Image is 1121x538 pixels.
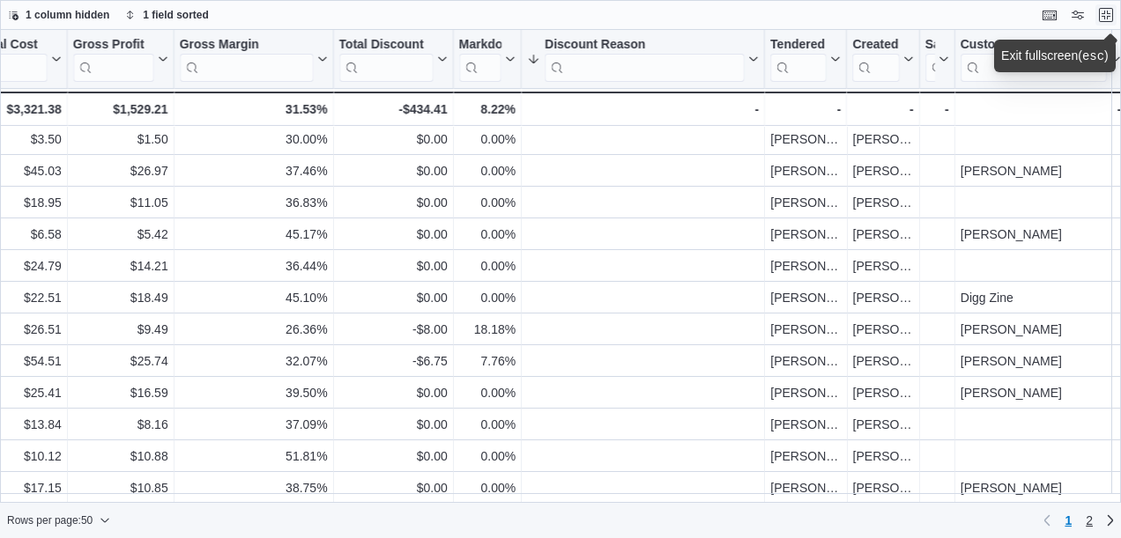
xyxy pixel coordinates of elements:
[925,37,949,82] button: Sale Override By
[459,255,516,276] div: 0.00%
[459,160,516,181] div: 0.00%
[770,129,841,150] div: [PERSON_NAME]
[925,99,949,120] div: -
[459,192,516,213] div: 0.00%
[459,99,516,120] div: 8.22%
[459,37,501,82] div: Markdown Percent
[118,4,216,26] button: 1 field sorted
[180,37,314,82] div: Gross Margin
[339,99,448,120] div: -$434.41
[853,192,914,213] div: [PERSON_NAME]
[339,37,434,82] div: Total Discount
[853,477,914,498] div: [PERSON_NAME]
[73,446,168,467] div: $10.88
[73,255,168,276] div: $14.21
[925,37,935,54] div: Sale Override By
[770,319,841,340] div: [PERSON_NAME]
[961,37,1108,54] div: Customer
[1001,47,1109,65] div: Exit fullscreen ( )
[73,99,168,120] div: $1,529.21
[459,224,516,245] div: 0.00%
[180,319,328,340] div: 26.36%
[180,446,328,467] div: 51.81%
[339,255,448,276] div: $0.00
[1086,512,1093,529] span: 2
[180,477,328,498] div: 38.75%
[339,446,448,467] div: $0.00
[853,319,914,340] div: [PERSON_NAME]
[925,37,935,82] div: Sale Override By
[73,192,168,213] div: $11.05
[1058,506,1100,534] ul: Pagination for preceding grid
[73,129,168,150] div: $1.50
[853,160,914,181] div: [PERSON_NAME]
[1,4,116,26] button: 1 column hidden
[180,129,328,150] div: 30.00%
[339,287,448,308] div: $0.00
[853,446,914,467] div: [PERSON_NAME]
[770,477,841,498] div: [PERSON_NAME]
[770,160,841,181] div: [PERSON_NAME]
[73,287,168,308] div: $18.49
[459,129,516,150] div: 0.00%
[770,255,841,276] div: [PERSON_NAME]
[459,382,516,403] div: 0.00%
[180,255,328,276] div: 36.44%
[1058,506,1079,534] button: Page 1 of 2
[459,287,516,308] div: 0.00%
[73,350,168,372] div: $25.74
[853,129,914,150] div: [PERSON_NAME]
[853,414,914,435] div: [PERSON_NAME]
[852,99,913,120] div: -
[339,319,448,340] div: -$8.00
[853,224,914,245] div: [PERSON_NAME]
[770,224,841,245] div: [PERSON_NAME]
[852,37,913,82] button: Created By
[180,160,328,181] div: 37.46%
[853,382,914,403] div: [PERSON_NAME]
[73,319,168,340] div: $9.49
[1095,4,1117,26] button: Exit fullscreen
[73,224,168,245] div: $5.42
[73,37,168,82] button: Gross Profit
[1036,510,1058,531] button: Previous page
[770,414,841,435] div: [PERSON_NAME]
[339,129,448,150] div: $0.00
[770,192,841,213] div: [PERSON_NAME]
[339,350,448,372] div: -$6.75
[459,37,501,54] div: Markdown Percent
[143,8,209,22] span: 1 field sorted
[7,513,93,527] span: Rows per page : 50
[1036,506,1121,534] nav: Pagination for preceding grid
[852,37,899,82] div: Created By
[180,414,328,435] div: 37.09%
[459,350,516,372] div: 7.76%
[770,37,827,54] div: Tendered By
[545,37,745,82] div: Discount Reason
[853,350,914,372] div: [PERSON_NAME]
[1065,512,1072,529] span: 1
[1079,506,1100,534] a: Page 2 of 2
[1067,4,1088,26] button: Display options
[26,8,109,22] span: 1 column hidden
[527,37,759,82] button: Discount Reason
[459,477,516,498] div: 0.00%
[770,287,841,308] div: [PERSON_NAME]
[339,37,434,54] div: Total Discount
[180,99,328,120] div: 31.53%
[459,446,516,467] div: 0.00%
[180,382,328,403] div: 39.50%
[459,319,516,340] div: 18.18%
[459,414,516,435] div: 0.00%
[545,37,745,54] div: Discount Reason
[339,37,448,82] button: Total Discount
[73,382,168,403] div: $16.59
[527,99,759,120] div: -
[180,192,328,213] div: 36.83%
[73,37,154,82] div: Gross Profit
[339,192,448,213] div: $0.00
[1100,510,1121,531] a: Next page
[180,350,328,372] div: 32.07%
[73,160,168,181] div: $26.97
[339,224,448,245] div: $0.00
